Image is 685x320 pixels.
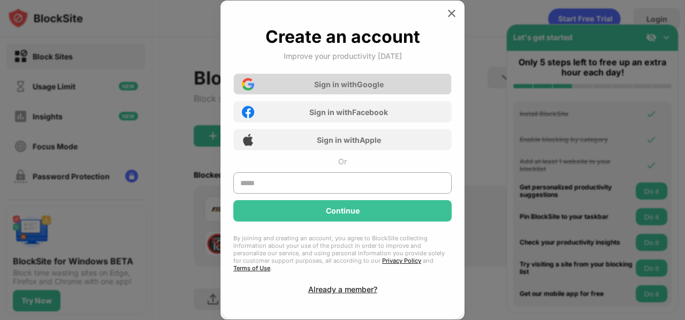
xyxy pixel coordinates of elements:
[242,78,254,90] img: google-icon.png
[338,157,347,166] div: Or
[382,257,421,264] a: Privacy Policy
[265,26,420,47] div: Create an account
[242,134,254,146] img: apple-icon.png
[233,234,452,272] div: By joining and creating an account, you agree to BlockSite collecting information about your use ...
[308,285,377,294] div: Already a member?
[242,106,254,118] img: facebook-icon.png
[326,207,360,215] div: Continue
[314,80,384,89] div: Sign in with Google
[317,135,381,144] div: Sign in with Apple
[309,108,388,117] div: Sign in with Facebook
[284,51,402,60] div: Improve your productivity [DATE]
[233,264,270,272] a: Terms of Use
